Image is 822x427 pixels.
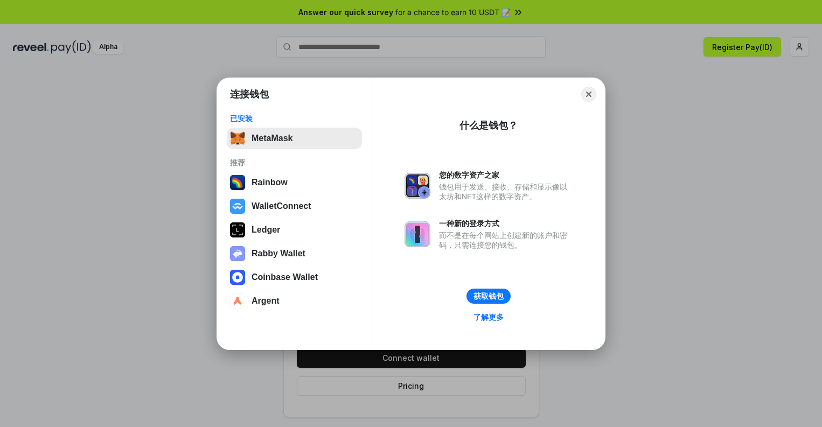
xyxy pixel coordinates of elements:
div: WalletConnect [252,201,311,211]
img: svg+xml,%3Csvg%20xmlns%3D%22http%3A%2F%2Fwww.w3.org%2F2000%2Fsvg%22%20fill%3D%22none%22%20viewBox... [405,221,430,247]
div: 已安装 [230,114,359,123]
button: WalletConnect [227,195,362,217]
img: svg+xml,%3Csvg%20width%3D%2228%22%20height%3D%2228%22%20viewBox%3D%220%200%2028%2028%22%20fill%3D... [230,293,245,309]
img: svg+xml,%3Csvg%20xmlns%3D%22http%3A%2F%2Fwww.w3.org%2F2000%2Fsvg%22%20width%3D%2228%22%20height%3... [230,222,245,237]
div: 了解更多 [473,312,504,322]
img: svg+xml,%3Csvg%20xmlns%3D%22http%3A%2F%2Fwww.w3.org%2F2000%2Fsvg%22%20fill%3D%22none%22%20viewBox... [405,173,430,199]
button: MetaMask [227,128,362,149]
div: 钱包用于发送、接收、存储和显示像以太坊和NFT这样的数字资产。 [439,182,573,201]
h1: 连接钱包 [230,88,269,101]
div: 什么是钱包？ [459,119,518,132]
button: Close [581,87,596,102]
button: Argent [227,290,362,312]
img: svg+xml,%3Csvg%20fill%3D%22none%22%20height%3D%2233%22%20viewBox%3D%220%200%2035%2033%22%20width%... [230,131,245,146]
div: Coinbase Wallet [252,272,318,282]
div: Argent [252,296,280,306]
div: 您的数字资产之家 [439,170,573,180]
div: 一种新的登录方式 [439,219,573,228]
button: 获取钱包 [466,289,511,304]
img: svg+xml,%3Csvg%20xmlns%3D%22http%3A%2F%2Fwww.w3.org%2F2000%2Fsvg%22%20fill%3D%22none%22%20viewBox... [230,246,245,261]
div: MetaMask [252,134,292,143]
div: Ledger [252,225,280,235]
div: 获取钱包 [473,291,504,301]
div: 而不是在每个网站上创建新的账户和密码，只需连接您的钱包。 [439,230,573,250]
a: 了解更多 [467,310,510,324]
button: Coinbase Wallet [227,267,362,288]
button: Ledger [227,219,362,241]
button: Rainbow [227,172,362,193]
button: Rabby Wallet [227,243,362,264]
img: svg+xml,%3Csvg%20width%3D%2228%22%20height%3D%2228%22%20viewBox%3D%220%200%2028%2028%22%20fill%3D... [230,270,245,285]
div: 推荐 [230,158,359,167]
div: Rainbow [252,178,288,187]
img: svg+xml,%3Csvg%20width%3D%2228%22%20height%3D%2228%22%20viewBox%3D%220%200%2028%2028%22%20fill%3D... [230,199,245,214]
div: Rabby Wallet [252,249,305,258]
img: svg+xml,%3Csvg%20width%3D%22120%22%20height%3D%22120%22%20viewBox%3D%220%200%20120%20120%22%20fil... [230,175,245,190]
